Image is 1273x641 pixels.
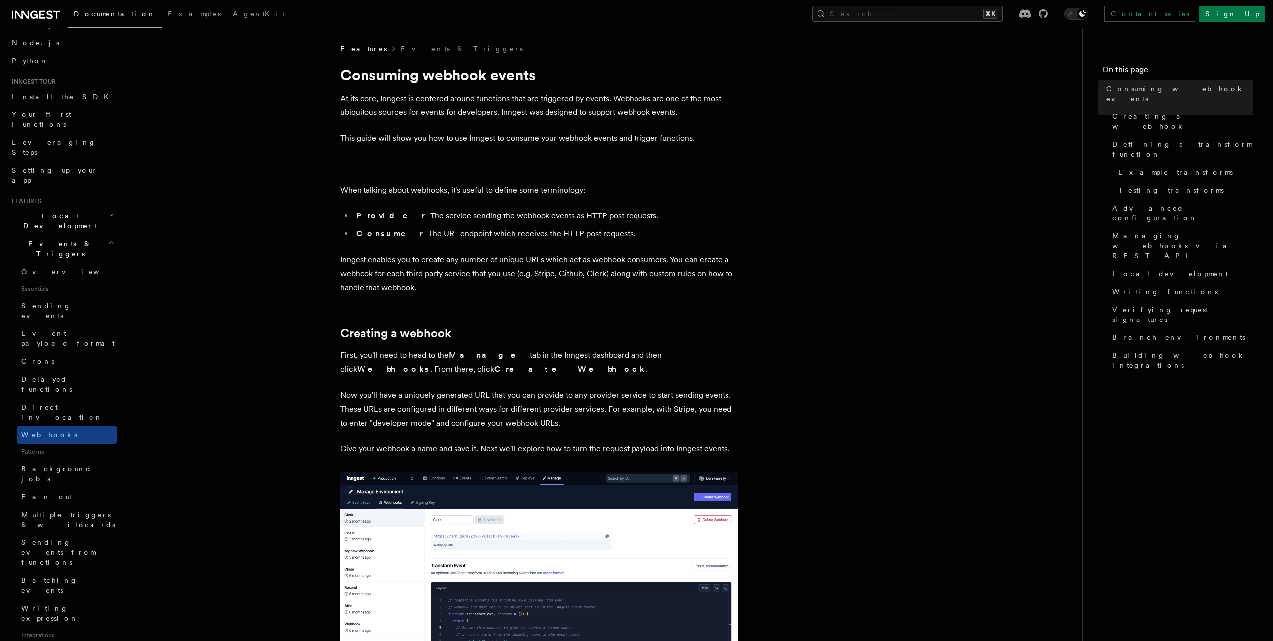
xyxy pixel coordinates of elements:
a: Events & Triggers [401,44,523,54]
a: Building webhook integrations [1108,346,1253,374]
span: Examples [168,10,221,18]
span: Fan out [21,493,72,501]
kbd: ⌘K [983,9,997,19]
p: When talking about webhooks, it's useful to define some terminology: [340,183,738,197]
span: Advanced configuration [1112,203,1253,223]
a: Fan out [17,488,117,506]
span: Multiple triggers & wildcards [21,511,115,529]
a: Batching events [17,571,117,599]
span: Crons [21,357,54,365]
span: Setting up your app [12,166,97,184]
p: Now you'll have a uniquely generated URL that you can provide to any provider service to start se... [340,388,738,430]
span: Install the SDK [12,93,115,101]
a: Setting up your app [8,161,117,189]
span: Batching events [21,576,78,594]
span: Defining a transform function [1112,139,1253,159]
strong: Consumer [356,229,423,238]
a: Sending events from functions [17,534,117,571]
a: Defining a transform function [1108,135,1253,163]
button: Local Development [8,207,117,235]
a: Creating a webhook [1108,107,1253,135]
a: Webhooks [17,426,117,444]
span: Testing transforms [1118,185,1224,195]
a: Advanced configuration [1108,199,1253,227]
li: - The service sending the webhook events as HTTP post requests. [353,209,738,223]
span: Building webhook integrations [1112,350,1253,370]
a: Contact sales [1104,6,1195,22]
a: Sign Up [1199,6,1265,22]
span: Managing webhooks via REST API [1112,231,1253,261]
span: Events & Triggers [8,239,108,259]
span: Inngest tour [8,78,56,86]
span: Creating a webhook [1112,111,1253,131]
span: Features [340,44,387,54]
p: This guide will show you how to use Inngest to consume your webhook events and trigger functions. [340,131,738,145]
h4: On this page [1102,64,1253,80]
a: Multiple triggers & wildcards [17,506,117,534]
span: Sending events from functions [21,538,95,566]
span: Writing expression [21,604,78,622]
a: Writing expression [17,599,117,627]
a: Local development [1108,265,1253,283]
a: AgentKit [227,3,291,27]
a: Node.js [8,34,117,52]
a: Managing webhooks via REST API [1108,227,1253,265]
a: Creating a webhook [340,326,451,340]
a: Example transforms [1114,163,1253,181]
span: Local development [1112,269,1228,279]
li: - The URL endpoint which receives the HTTP post requests. [353,227,738,241]
span: Your first Functions [12,110,71,128]
a: Writing functions [1108,283,1253,301]
a: Install the SDK [8,88,117,106]
span: Python [12,57,48,65]
p: Give your webhook a name and save it. Next we'll explore how to turn the request payload into Inn... [340,442,738,456]
span: Local Development [8,211,108,231]
span: Overview [21,268,124,276]
a: Crons [17,352,117,370]
a: Background jobs [17,460,117,488]
strong: Manage [449,350,530,360]
span: Example transforms [1118,167,1233,177]
span: Essentials [17,281,117,297]
p: Inngest enables you to create any number of unique URLs which act as webhook consumers. You can c... [340,253,738,295]
a: Verifying request signatures [1108,301,1253,328]
p: At its core, Inngest is centered around functions that are triggered by events. Webhooks are one ... [340,92,738,119]
a: Leveraging Steps [8,133,117,161]
span: Background jobs [21,465,91,483]
a: Testing transforms [1114,181,1253,199]
button: Search...⌘K [812,6,1003,22]
span: Writing functions [1112,287,1218,297]
a: Your first Functions [8,106,117,133]
h1: Consuming webhook events [340,66,738,84]
span: Direct invocation [21,403,103,421]
span: Delayed functions [21,375,72,393]
a: Event payload format [17,324,117,352]
strong: Webhooks [357,364,430,374]
span: Node.js [12,39,59,47]
a: Delayed functions [17,370,117,398]
span: Webhooks [21,431,77,439]
span: Patterns [17,444,117,460]
span: Sending events [21,302,71,320]
a: Direct invocation [17,398,117,426]
span: Documentation [74,10,156,18]
span: Leveraging Steps [12,138,96,156]
strong: Provider [356,211,425,220]
a: Overview [17,263,117,281]
a: Branch environments [1108,328,1253,346]
button: Events & Triggers [8,235,117,263]
button: Toggle dark mode [1064,8,1088,20]
span: AgentKit [233,10,285,18]
strong: Create Webhook [494,364,645,374]
span: Features [8,197,41,205]
a: Sending events [17,297,117,324]
span: Verifying request signatures [1112,305,1253,324]
a: Documentation [68,3,162,28]
a: Consuming webhook events [1102,80,1253,107]
p: First, you'll need to head to the tab in the Inngest dashboard and then click . From there, click . [340,348,738,376]
span: Branch environments [1112,332,1245,342]
span: Event payload format [21,329,115,347]
a: Examples [162,3,227,27]
a: Python [8,52,117,70]
span: Consuming webhook events [1106,84,1253,104]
